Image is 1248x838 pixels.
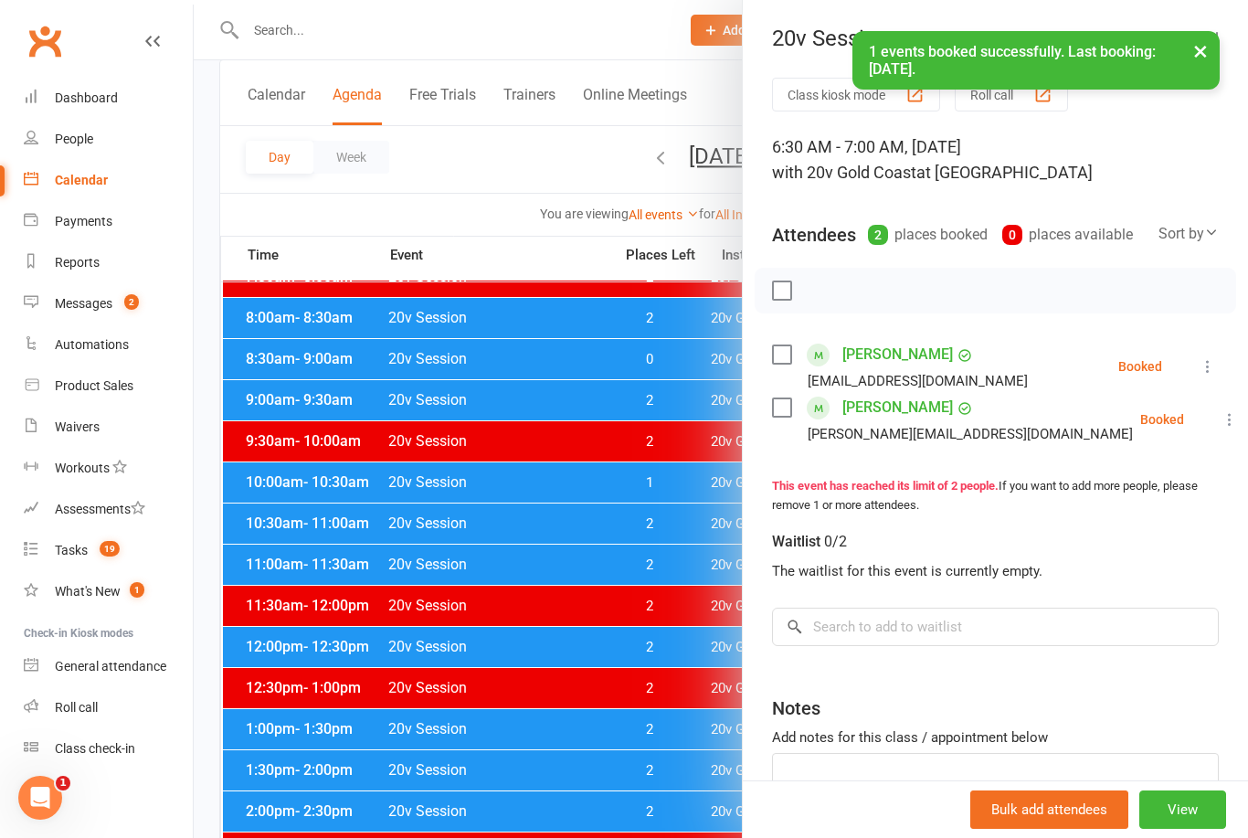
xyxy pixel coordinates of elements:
div: 20v Session [743,26,1248,51]
div: Reports [55,255,100,270]
div: 6:30 AM - 7:00 AM, [DATE] [772,134,1219,186]
a: Clubworx [22,18,68,64]
div: Add notes for this class / appointment below [772,727,1219,748]
a: Payments [24,201,193,242]
input: Search to add to waitlist [772,608,1219,646]
div: Booked [1118,360,1162,373]
div: General attendance [55,659,166,674]
button: View [1139,790,1226,829]
a: Calendar [24,160,193,201]
div: Messages [55,296,112,311]
div: Attendees [772,222,856,248]
div: Notes [772,695,820,721]
div: The waitlist for this event is currently empty. [772,560,1219,582]
a: Waivers [24,407,193,448]
a: Reports [24,242,193,283]
a: General attendance kiosk mode [24,646,193,687]
a: [PERSON_NAME] [842,393,953,422]
a: Tasks 19 [24,530,193,571]
div: Dashboard [55,90,118,105]
div: Calendar [55,173,108,187]
div: Sort by [1158,222,1219,246]
a: [PERSON_NAME] [842,340,953,369]
span: 19 [100,541,120,557]
div: Booked [1140,413,1184,426]
div: 0 [1002,225,1022,245]
a: Dashboard [24,78,193,119]
div: places available [1002,222,1133,248]
a: Assessments [24,489,193,530]
span: 1 [56,776,70,790]
div: Waivers [55,419,100,434]
button: Bulk add attendees [970,790,1128,829]
a: Roll call [24,687,193,728]
span: 2 [124,294,139,310]
div: [EMAIL_ADDRESS][DOMAIN_NAME] [808,369,1028,393]
div: 1 events booked successfully. Last booking: [DATE]. [852,31,1220,90]
span: 1 [130,582,144,598]
a: Class kiosk mode [24,728,193,769]
div: 0/2 [824,529,847,555]
div: People [55,132,93,146]
iframe: Intercom live chat [18,776,62,820]
a: Product Sales [24,366,193,407]
div: Assessments [55,502,145,516]
div: places booked [868,222,988,248]
div: Automations [55,337,129,352]
a: People [24,119,193,160]
div: 2 [868,225,888,245]
a: Messages 2 [24,283,193,324]
div: Waitlist [772,529,847,555]
div: Tasks [55,543,88,557]
div: Payments [55,214,112,228]
div: What's New [55,584,121,599]
div: Class check-in [55,741,135,756]
div: Roll call [55,700,98,715]
div: Product Sales [55,378,133,393]
strong: This event has reached its limit of 2 people. [772,479,999,493]
a: Workouts [24,448,193,489]
div: [PERSON_NAME][EMAIL_ADDRESS][DOMAIN_NAME] [808,422,1133,446]
div: If you want to add more people, please remove 1 or more attendees. [772,477,1219,515]
a: Automations [24,324,193,366]
button: × [1184,31,1217,70]
span: at [GEOGRAPHIC_DATA] [916,163,1093,182]
div: Workouts [55,461,110,475]
a: What's New1 [24,571,193,612]
span: with 20v Gold Coast [772,163,916,182]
